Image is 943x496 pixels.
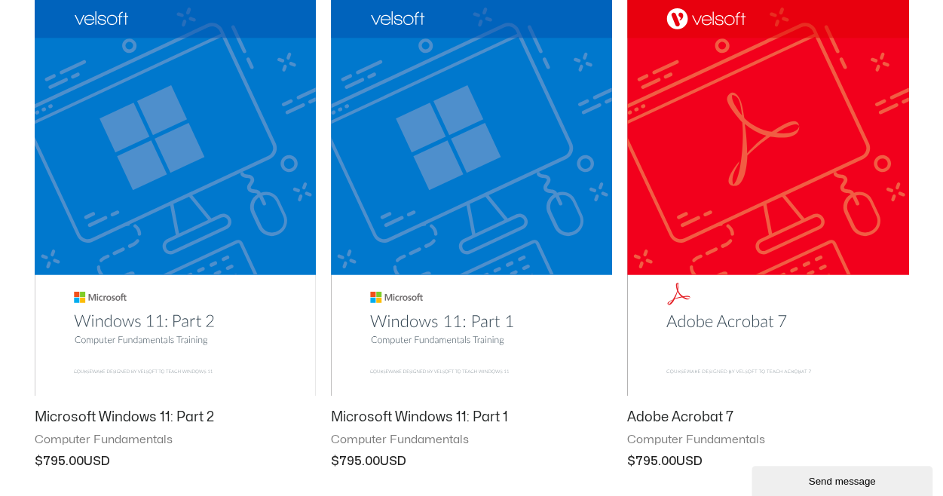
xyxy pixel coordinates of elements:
[35,409,316,433] a: Microsoft Windows 11: Part 2
[35,433,316,448] span: Computer Fundamentals
[35,455,43,467] span: $
[331,455,339,467] span: $
[331,409,612,433] a: Microsoft Windows 11: Part 1
[627,409,908,426] h2: Adobe Acrobat 7
[35,409,316,426] h2: Microsoft Windows 11: Part 2
[331,455,380,467] bdi: 795.00
[627,455,635,467] span: $
[331,433,612,448] span: Computer Fundamentals
[331,409,612,426] h2: Microsoft Windows 11: Part 1
[627,455,676,467] bdi: 795.00
[35,455,84,467] bdi: 795.00
[752,463,935,496] iframe: chat widget
[627,409,908,433] a: Adobe Acrobat 7
[627,433,908,448] span: Computer Fundamentals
